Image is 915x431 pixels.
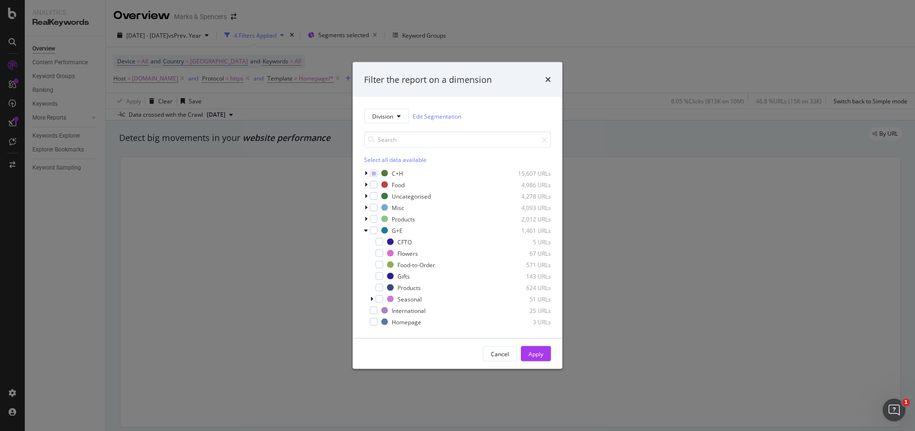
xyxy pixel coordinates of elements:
div: International [392,306,426,314]
div: C+H [392,169,403,177]
a: Edit Segmentation [413,111,461,121]
div: 5 URLs [504,238,551,246]
div: Apply [529,350,543,358]
div: 1,461 URLs [504,226,551,234]
div: Food [392,180,405,189]
div: Products [397,283,421,291]
div: Flowers [397,249,418,257]
span: 1 [902,399,910,406]
div: 67 URLs [504,249,551,257]
div: Misc [392,203,404,211]
span: Division [372,112,393,120]
div: 571 URLs [504,261,551,269]
div: Uncategorised [392,192,431,200]
button: Division [364,109,409,124]
input: Search [364,131,551,148]
div: 51 URLs [504,295,551,303]
div: Seasonal [397,295,422,303]
div: CFTO [397,238,412,246]
button: Cancel [483,346,517,361]
div: 4,278 URLs [504,192,551,200]
div: Products [392,215,415,223]
div: 143 URLs [504,272,551,280]
div: 2,012 URLs [504,215,551,223]
iframe: Intercom live chat [883,399,905,421]
div: Food-to-Order [397,261,435,269]
div: 4,986 URLs [504,180,551,189]
div: modal [353,62,562,369]
button: Apply [521,346,551,361]
div: Filter the report on a dimension [364,73,492,86]
div: G+E [392,226,403,234]
div: times [545,73,551,86]
div: 25 URLs [504,306,551,314]
div: Select all data available [364,156,551,164]
div: 4,093 URLs [504,203,551,211]
div: 624 URLs [504,283,551,291]
div: Cancel [491,350,509,358]
div: Homepage [392,318,421,326]
div: 15,607 URLs [504,169,551,177]
div: Gifts [397,272,410,280]
div: 3 URLs [504,318,551,326]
